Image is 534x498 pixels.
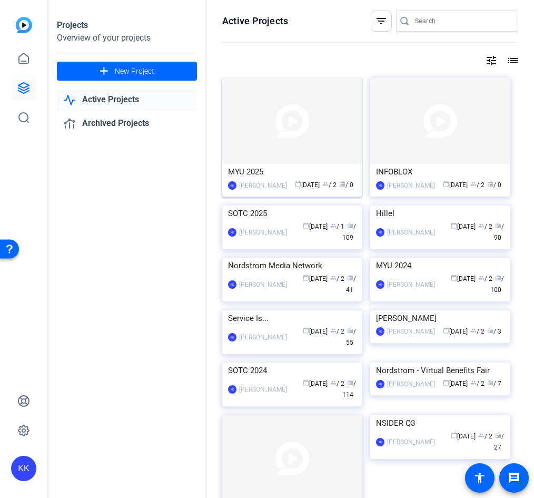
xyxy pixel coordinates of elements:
[322,181,329,187] span: group
[508,472,520,484] mat-icon: message
[228,164,356,180] div: MYU 2025
[487,181,501,189] span: / 0
[478,432,484,438] span: group
[239,332,287,343] div: [PERSON_NAME]
[470,379,477,386] span: group
[473,472,486,484] mat-icon: accessibility
[506,54,518,67] mat-icon: list
[57,62,197,81] button: New Project
[303,327,309,334] span: calendar_today
[295,181,320,189] span: [DATE]
[387,227,435,238] div: [PERSON_NAME]
[495,432,501,438] span: radio
[239,279,287,290] div: [PERSON_NAME]
[443,328,468,335] span: [DATE]
[376,415,504,431] div: NSIDER Q3
[239,384,287,395] div: [PERSON_NAME]
[347,275,353,281] span: radio
[376,206,504,221] div: Hillel
[451,222,457,229] span: calendar_today
[239,180,287,191] div: [PERSON_NAME]
[342,380,356,398] span: / 114
[451,432,457,438] span: calendar_today
[443,181,449,187] span: calendar_today
[387,437,435,447] div: [PERSON_NAME]
[443,327,449,334] span: calendar_today
[376,280,384,289] div: KK
[490,275,504,294] span: / 100
[387,180,435,191] div: [PERSON_NAME]
[451,433,476,440] span: [DATE]
[470,181,484,189] span: / 2
[376,310,504,326] div: [PERSON_NAME]
[443,181,468,189] span: [DATE]
[11,456,36,481] div: KK
[387,279,435,290] div: [PERSON_NAME]
[495,275,501,281] span: radio
[303,275,328,282] span: [DATE]
[239,227,287,238] div: [PERSON_NAME]
[339,181,345,187] span: radio
[451,223,476,230] span: [DATE]
[485,54,498,67] mat-icon: tune
[494,223,504,241] span: / 90
[228,206,356,221] div: SOTC 2025
[228,280,236,289] div: KK
[330,223,344,230] span: / 1
[346,275,356,294] span: / 41
[376,164,504,180] div: INFOBLOX
[303,380,328,387] span: [DATE]
[487,327,493,334] span: radio
[376,327,384,336] div: KK
[347,379,353,386] span: radio
[415,15,510,27] input: Search
[330,222,337,229] span: group
[330,327,337,334] span: group
[295,181,301,187] span: calendar_today
[222,15,288,27] h1: Active Projects
[57,113,197,134] a: Archived Projects
[330,380,344,387] span: / 2
[330,275,337,281] span: group
[375,15,388,27] mat-icon: filter_list
[303,328,328,335] span: [DATE]
[16,17,32,33] img: blue-gradient.svg
[376,363,504,378] div: Nordstrom - Virtual Benefits Fair
[387,326,435,337] div: [PERSON_NAME]
[228,333,236,341] div: KK
[228,363,356,378] div: SOTC 2024
[470,380,484,387] span: / 2
[376,181,384,190] div: KK
[443,379,449,386] span: calendar_today
[228,258,356,274] div: Nordstrom Media Network
[339,181,353,189] span: / 0
[303,223,328,230] span: [DATE]
[494,433,504,451] span: / 27
[342,223,356,241] span: / 109
[330,275,344,282] span: / 2
[376,228,384,237] div: KK
[495,222,501,229] span: radio
[487,181,493,187] span: radio
[347,327,353,334] span: radio
[346,328,356,346] span: / 55
[347,222,353,229] span: radio
[387,379,435,389] div: [PERSON_NAME]
[376,380,384,388] div: KK
[487,328,501,335] span: / 3
[478,223,492,230] span: / 2
[303,379,309,386] span: calendar_today
[478,275,484,281] span: group
[330,379,337,386] span: group
[478,433,492,440] span: / 2
[228,310,356,326] div: Service Is...
[303,222,309,229] span: calendar_today
[478,222,484,229] span: group
[443,380,468,387] span: [DATE]
[115,66,154,77] span: New Project
[57,32,197,44] div: Overview of your projects
[470,327,477,334] span: group
[228,228,236,237] div: KK
[470,328,484,335] span: / 2
[228,385,236,394] div: KK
